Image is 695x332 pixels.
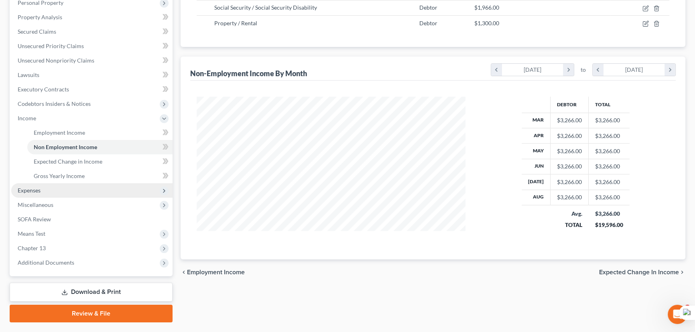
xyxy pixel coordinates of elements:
span: Debtor [419,4,437,11]
div: [DATE] [604,64,665,76]
span: Property Analysis [18,14,62,20]
button: Expected Change in Income chevron_right [599,269,685,275]
div: Avg. [557,210,582,218]
div: $3,266.00 [595,210,623,218]
span: Lawsuits [18,71,39,78]
td: $3,266.00 [589,190,630,205]
div: Non-Employment Income By Month [190,69,307,78]
span: Employment Income [187,269,245,275]
span: Unsecured Priority Claims [18,43,84,49]
div: [DATE] [502,64,563,76]
span: Miscellaneous [18,201,53,208]
th: Apr [522,128,551,143]
td: $3,266.00 [589,174,630,190]
td: $3,266.00 [589,144,630,159]
a: Secured Claims [11,24,173,39]
td: $3,266.00 [589,113,630,128]
span: Social Security / Social Security Disability [214,4,317,11]
i: chevron_right [665,64,675,76]
span: Expected Change in Income [599,269,679,275]
span: Codebtors Insiders & Notices [18,100,91,107]
a: SOFA Review [11,212,173,227]
span: $1,966.00 [474,4,499,11]
div: TOTAL [557,221,582,229]
span: Expenses [18,187,41,194]
a: Expected Change in Income [27,154,173,169]
a: Property Analysis [11,10,173,24]
a: Review & File [10,305,173,322]
a: Gross Yearly Income [27,169,173,183]
th: Aug [522,190,551,205]
a: Executory Contracts [11,82,173,97]
button: chevron_left Employment Income [181,269,245,275]
i: chevron_left [181,269,187,275]
th: Debtor [551,97,589,113]
span: to [581,66,586,74]
div: $3,266.00 [557,116,582,124]
th: [DATE] [522,174,551,190]
span: Secured Claims [18,28,56,35]
th: Jun [522,159,551,174]
span: Employment Income [34,129,85,136]
i: chevron_right [563,64,574,76]
div: $3,266.00 [557,132,582,140]
span: Additional Documents [18,259,74,266]
span: Non Employment Income [34,144,97,150]
span: $1,300.00 [474,20,499,26]
span: Gross Yearly Income [34,172,85,179]
span: Property / Rental [214,20,257,26]
span: Debtor [419,20,437,26]
span: Unsecured Nonpriority Claims [18,57,94,64]
span: Executory Contracts [18,86,69,93]
div: $3,266.00 [557,178,582,186]
a: Non Employment Income [27,140,173,154]
div: $3,266.00 [557,147,582,155]
span: Income [18,115,36,121]
div: $3,266.00 [557,193,582,201]
div: $3,266.00 [557,162,582,170]
td: $3,266.00 [589,128,630,143]
a: Unsecured Priority Claims [11,39,173,53]
span: SOFA Review [18,216,51,223]
span: Chapter 13 [18,245,46,251]
th: May [522,144,551,159]
iframe: Intercom live chat [668,305,687,324]
th: Mar [522,113,551,128]
a: Lawsuits [11,68,173,82]
i: chevron_right [679,269,685,275]
span: Means Test [18,230,45,237]
i: chevron_left [593,64,604,76]
a: Employment Income [27,126,173,140]
i: chevron_left [491,64,502,76]
th: Total [589,97,630,113]
span: 4 [684,305,691,311]
span: Expected Change in Income [34,158,102,165]
a: Unsecured Nonpriority Claims [11,53,173,68]
td: $3,266.00 [589,159,630,174]
a: Download & Print [10,283,173,302]
div: $19,596.00 [595,221,623,229]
